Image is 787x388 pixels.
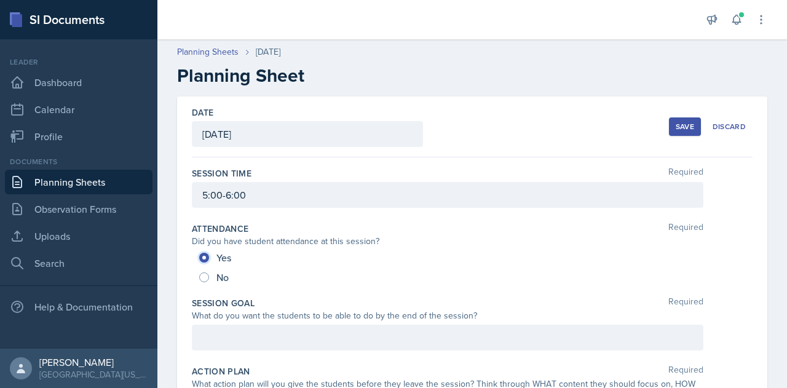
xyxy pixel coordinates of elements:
[192,297,255,309] label: Session Goal
[5,97,152,122] a: Calendar
[5,70,152,95] a: Dashboard
[192,106,213,119] label: Date
[676,122,694,132] div: Save
[177,46,239,58] a: Planning Sheets
[5,156,152,167] div: Documents
[5,124,152,149] a: Profile
[216,271,229,283] span: No
[216,251,231,264] span: Yes
[706,117,753,136] button: Discard
[192,167,251,180] label: Session Time
[5,170,152,194] a: Planning Sheets
[669,117,701,136] button: Save
[192,365,250,378] label: Action Plan
[202,188,693,202] p: 5:00-6:00
[5,57,152,68] div: Leader
[668,297,703,309] span: Required
[177,65,767,87] h2: Planning Sheet
[39,368,148,381] div: [GEOGRAPHIC_DATA][US_STATE] in [GEOGRAPHIC_DATA]
[39,356,148,368] div: [PERSON_NAME]
[256,46,280,58] div: [DATE]
[5,224,152,248] a: Uploads
[192,223,249,235] label: Attendance
[5,295,152,319] div: Help & Documentation
[192,309,703,322] div: What do you want the students to be able to do by the end of the session?
[5,197,152,221] a: Observation Forms
[668,223,703,235] span: Required
[668,167,703,180] span: Required
[192,235,703,248] div: Did you have student attendance at this session?
[713,122,746,132] div: Discard
[668,365,703,378] span: Required
[5,251,152,275] a: Search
